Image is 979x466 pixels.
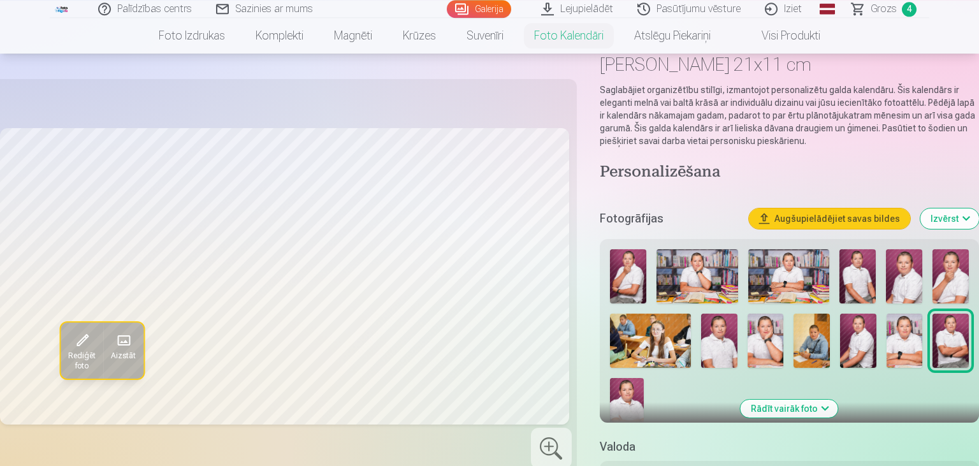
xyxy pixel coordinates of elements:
[600,163,979,183] h4: Personalizēšana
[871,1,897,17] span: Grozs
[61,323,103,379] button: Rediģēt foto
[920,208,979,229] button: Izvērst
[143,18,240,54] a: Foto izdrukas
[55,5,69,13] img: /fa1
[111,351,136,361] span: Aizstāt
[741,400,838,418] button: Rādīt vairāk foto
[451,18,519,54] a: Suvenīri
[68,351,96,371] span: Rediģēt foto
[902,2,917,17] span: 4
[600,53,979,76] h1: [PERSON_NAME] 21x11 cm
[726,18,836,54] a: Visi produkti
[619,18,726,54] a: Atslēgu piekariņi
[600,438,979,456] h5: Valoda
[519,18,619,54] a: Foto kalendāri
[749,208,910,229] button: Augšupielādējiet savas bildes
[388,18,451,54] a: Krūzes
[103,323,143,379] button: Aizstāt
[600,210,739,228] h5: Fotogrāfijas
[319,18,388,54] a: Magnēti
[240,18,319,54] a: Komplekti
[600,84,979,147] p: Saglabājiet organizētību stilīgi, izmantojot personalizētu galda kalendāru. Šis kalendārs ir eleg...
